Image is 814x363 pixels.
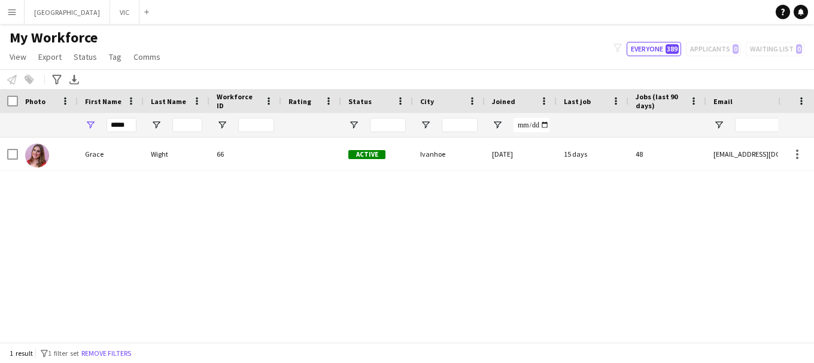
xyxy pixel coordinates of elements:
app-action-btn: Export XLSX [67,72,81,87]
span: Export [38,51,62,62]
button: Open Filter Menu [492,120,503,130]
span: 389 [666,44,679,54]
button: Open Filter Menu [217,120,227,130]
input: Status Filter Input [370,118,406,132]
input: Joined Filter Input [514,118,549,132]
span: My Workforce [10,29,98,47]
span: Rating [288,97,311,106]
span: Jobs (last 90 days) [636,92,685,110]
span: Workforce ID [217,92,260,110]
span: Comms [133,51,160,62]
a: Status [69,49,102,65]
a: Tag [104,49,126,65]
span: 1 filter set [48,349,79,358]
span: Tag [109,51,122,62]
button: Remove filters [79,347,133,360]
div: Wight [144,138,209,170]
span: Email [713,97,733,106]
span: Last Name [151,97,186,106]
button: Open Filter Menu [85,120,96,130]
span: Photo [25,97,45,106]
span: Status [74,51,97,62]
button: Open Filter Menu [151,120,162,130]
a: Export [34,49,66,65]
div: Grace [78,138,144,170]
div: Ivanhoe [413,138,485,170]
app-action-btn: Advanced filters [50,72,64,87]
button: Everyone389 [627,42,681,56]
span: City [420,97,434,106]
button: VIC [110,1,139,24]
div: 48 [628,138,706,170]
button: Open Filter Menu [348,120,359,130]
img: Grace Wight [25,144,49,167]
input: Last Name Filter Input [172,118,202,132]
span: View [10,51,26,62]
input: Workforce ID Filter Input [238,118,274,132]
span: Joined [492,97,515,106]
div: 66 [209,138,281,170]
a: View [5,49,31,65]
span: First Name [85,97,122,106]
button: [GEOGRAPHIC_DATA] [25,1,110,24]
input: City Filter Input [442,118,478,132]
span: Status [348,97,372,106]
span: Last job [564,97,591,106]
span: Active [348,150,385,159]
div: 15 days [557,138,628,170]
a: Comms [129,49,165,65]
button: Open Filter Menu [713,120,724,130]
input: First Name Filter Input [107,118,136,132]
button: Open Filter Menu [420,120,431,130]
div: [DATE] [485,138,557,170]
